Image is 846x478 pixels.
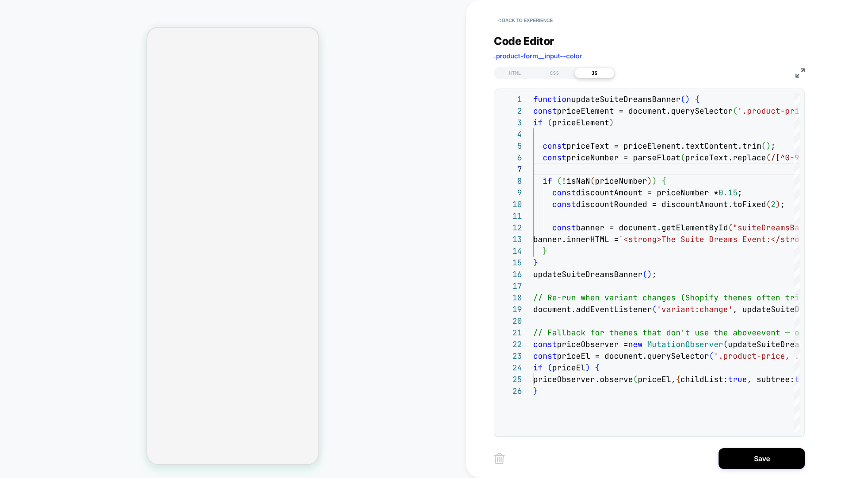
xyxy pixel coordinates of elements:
[499,338,522,350] div: 22
[499,257,522,268] div: 15
[662,176,666,186] span: {
[647,339,723,349] span: MutationObserver
[533,293,771,303] span: // Re-run when variant changes (Shopify themes oft
[728,339,837,349] span: updateSuiteDreamsBanner
[494,13,557,27] button: < Back to experience
[566,153,681,163] span: priceNumber = parseFloat
[499,175,522,187] div: 8
[499,315,522,327] div: 20
[533,258,538,268] span: }
[595,363,600,373] span: {
[709,351,714,361] span: (
[766,141,771,151] span: )
[499,280,522,292] div: 17
[681,153,685,163] span: (
[533,374,633,384] span: priceObserver.observe
[590,176,595,186] span: (
[771,153,814,163] span: /[^0-9.]/
[776,199,780,209] span: )
[571,94,681,104] span: updateSuiteDreamsBanner
[495,68,535,78] div: HTML
[499,128,522,140] div: 4
[557,351,709,361] span: priceEl = document.querySelector
[681,94,685,104] span: (
[499,233,522,245] div: 13
[533,351,557,361] span: const
[543,176,552,186] span: if
[557,339,628,349] span: priceObserver =
[533,234,619,244] span: banner.innerHTML =
[795,68,805,78] img: fullscreen
[533,328,757,338] span: // Fallback for themes that don't use the above
[761,141,766,151] span: (
[566,141,761,151] span: priceText = priceElement.textContent.trim
[499,268,522,280] div: 16
[652,269,657,279] span: ;
[533,269,642,279] span: updateSuiteDreamsBanner
[642,269,647,279] span: (
[499,385,522,397] div: 26
[499,303,522,315] div: 19
[638,374,676,384] span: priceEl,
[771,141,776,151] span: ;
[499,327,522,338] div: 21
[719,188,738,198] span: 0.15
[647,176,652,186] span: )
[499,245,522,257] div: 14
[494,453,505,464] img: delete
[533,339,557,349] span: const
[557,176,562,186] span: (
[652,304,657,314] span: (
[533,304,652,314] span: document.addEventListener
[533,94,571,104] span: function
[766,199,771,209] span: (
[733,106,738,116] span: (
[499,152,522,163] div: 6
[494,52,582,60] span: .product-form__input--color
[552,363,585,373] span: priceEl
[562,176,590,186] span: !isNaN
[652,176,657,186] span: )
[695,94,700,104] span: {
[728,374,747,384] span: true
[547,118,552,127] span: (
[533,363,543,373] span: if
[681,374,728,384] span: childList:
[543,246,547,256] span: }
[499,117,522,128] div: 3
[576,188,719,198] span: discountAmount = priceNumber *
[771,199,776,209] span: 2
[575,68,614,78] div: JS
[595,176,647,186] span: priceNumber
[499,105,522,117] div: 2
[499,140,522,152] div: 5
[533,118,543,127] span: if
[685,94,690,104] span: )
[676,374,681,384] span: {
[535,68,575,78] div: CSS
[552,199,576,209] span: const
[499,163,522,175] div: 7
[733,223,823,233] span: "suiteDreamsBanner"
[728,223,733,233] span: (
[533,386,538,396] span: }
[543,141,566,151] span: const
[585,363,590,373] span: )
[533,106,557,116] span: const
[738,188,742,198] span: ;
[547,363,552,373] span: (
[552,223,576,233] span: const
[499,222,522,233] div: 12
[685,153,766,163] span: priceText.replace
[499,373,522,385] div: 25
[499,198,522,210] div: 10
[499,292,522,303] div: 18
[557,106,733,116] span: priceElement = document.querySelector
[633,374,638,384] span: (
[719,448,805,469] button: Save
[552,118,609,127] span: priceElement
[494,35,554,48] span: Code Editor
[499,187,522,198] div: 9
[747,374,795,384] span: , subtree:
[499,210,522,222] div: 11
